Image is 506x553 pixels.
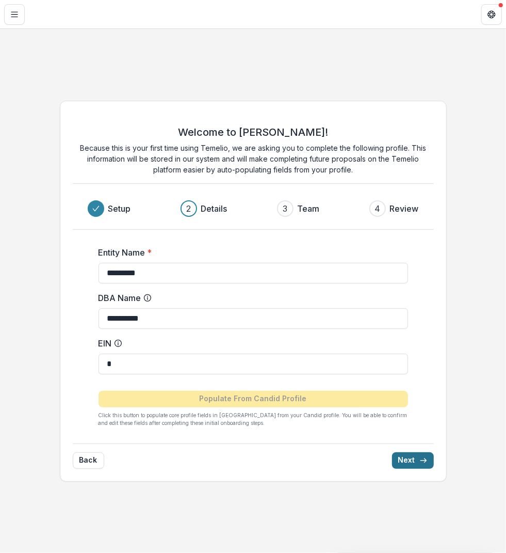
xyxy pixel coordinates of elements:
[73,143,434,175] p: Because this is your first time using Temelio, we are asking you to complete the following profil...
[99,337,402,350] label: EIN
[186,202,191,215] div: 2
[99,391,408,407] button: Populate From Candid Profile
[178,126,328,138] h2: Welcome to [PERSON_NAME]!
[298,202,320,215] h3: Team
[481,4,502,25] button: Get Help
[99,292,402,304] label: DBA Name
[4,4,25,25] button: Toggle Menu
[108,202,131,215] h3: Setup
[88,200,419,217] div: Progress
[283,202,287,215] div: 3
[374,202,380,215] div: 4
[201,202,227,215] h3: Details
[390,202,419,215] h3: Review
[99,246,402,259] label: Entity Name
[73,452,104,469] button: Back
[392,452,434,469] button: Next
[99,412,408,427] p: Click this button to populate core profile fields in [GEOGRAPHIC_DATA] from your Candid profile. ...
